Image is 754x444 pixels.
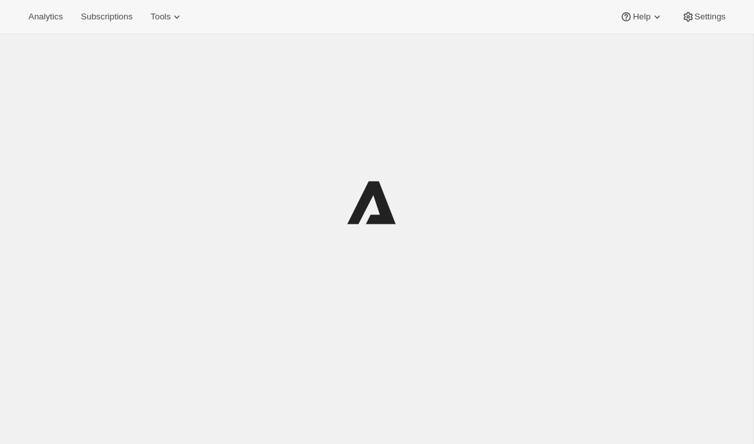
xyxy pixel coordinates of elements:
span: Subscriptions [81,12,132,22]
span: Help [633,12,650,22]
button: Tools [143,8,191,26]
span: Settings [695,12,726,22]
button: Analytics [21,8,70,26]
span: Analytics [28,12,63,22]
button: Help [612,8,671,26]
span: Tools [150,12,170,22]
button: Settings [674,8,733,26]
button: Subscriptions [73,8,140,26]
